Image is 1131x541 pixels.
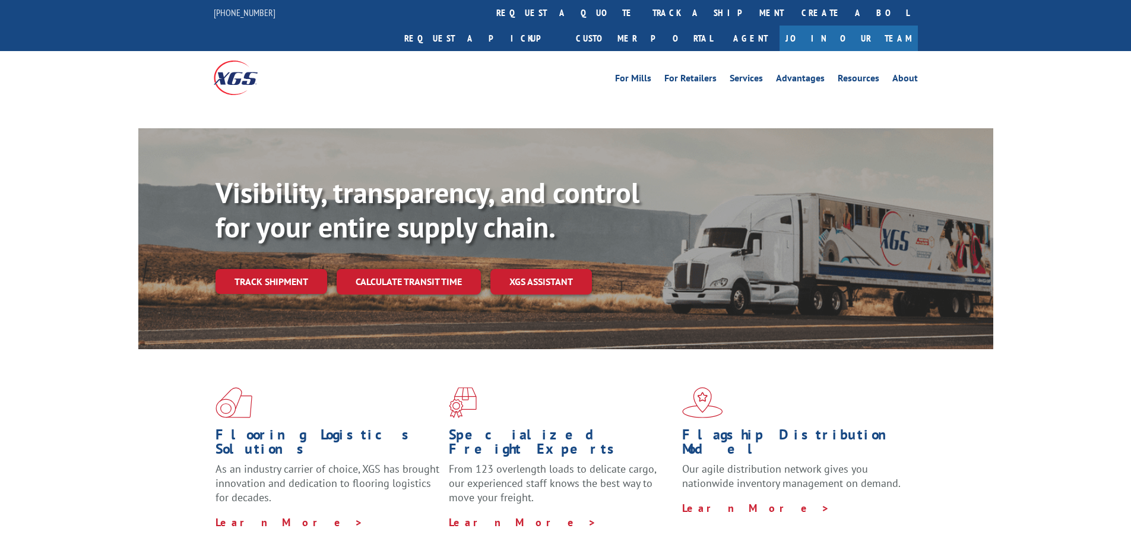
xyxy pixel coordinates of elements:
[682,462,901,490] span: Our agile distribution network gives you nationwide inventory management on demand.
[216,428,440,462] h1: Flooring Logistics Solutions
[682,501,830,515] a: Learn More >
[615,74,651,87] a: For Mills
[838,74,879,87] a: Resources
[449,515,597,529] a: Learn More >
[567,26,721,51] a: Customer Portal
[449,428,673,462] h1: Specialized Freight Experts
[216,462,439,504] span: As an industry carrier of choice, XGS has brought innovation and dedication to flooring logistics...
[721,26,780,51] a: Agent
[449,462,673,515] p: From 123 overlength loads to delicate cargo, our experienced staff knows the best way to move you...
[664,74,717,87] a: For Retailers
[216,269,327,294] a: Track shipment
[337,269,481,295] a: Calculate transit time
[490,269,592,295] a: XGS ASSISTANT
[682,428,907,462] h1: Flagship Distribution Model
[216,387,252,418] img: xgs-icon-total-supply-chain-intelligence-red
[214,7,275,18] a: [PHONE_NUMBER]
[216,515,363,529] a: Learn More >
[395,26,567,51] a: Request a pickup
[682,387,723,418] img: xgs-icon-flagship-distribution-model-red
[776,74,825,87] a: Advantages
[449,387,477,418] img: xgs-icon-focused-on-flooring-red
[730,74,763,87] a: Services
[216,174,639,245] b: Visibility, transparency, and control for your entire supply chain.
[892,74,918,87] a: About
[780,26,918,51] a: Join Our Team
